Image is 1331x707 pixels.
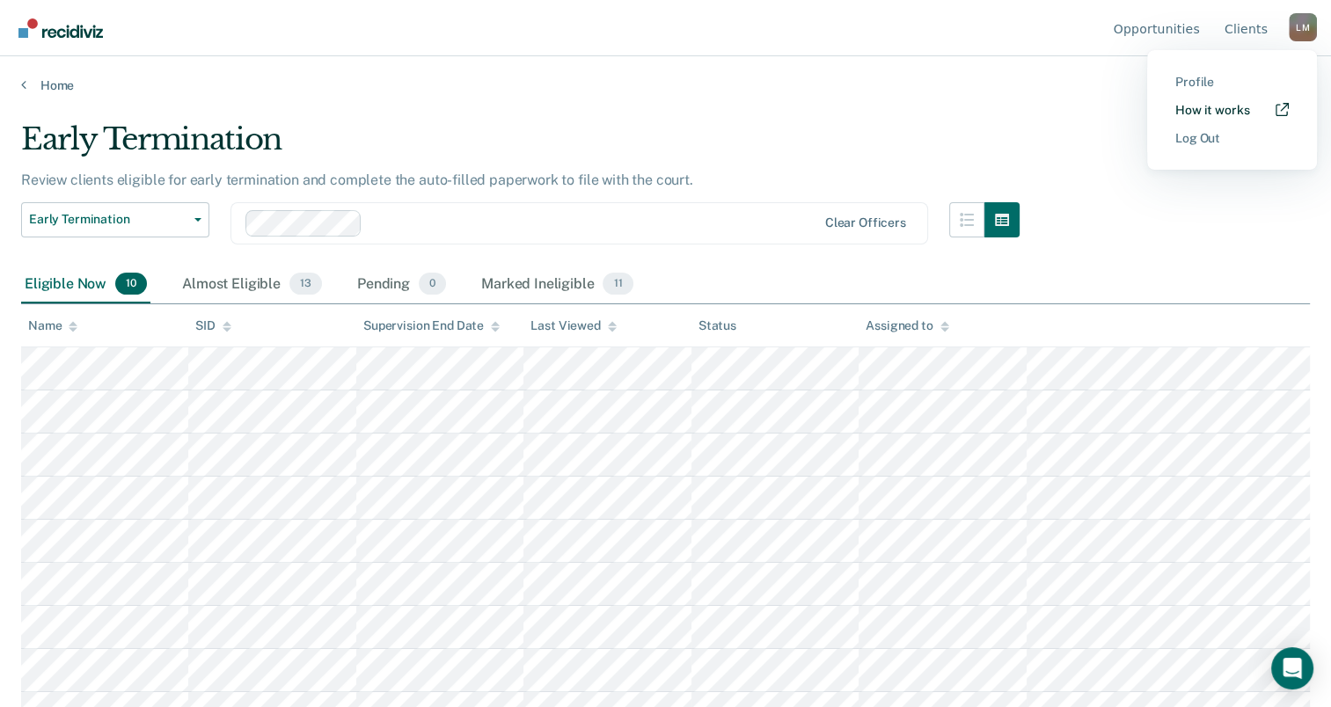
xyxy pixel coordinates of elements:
div: Marked Ineligible11 [478,266,636,304]
div: SID [195,318,231,333]
a: Home [21,77,1310,93]
div: Status [698,318,736,333]
p: Review clients eligible for early termination and complete the auto-filled paperwork to file with... [21,171,693,188]
div: L M [1289,13,1317,41]
div: Clear officers [825,215,906,230]
a: Profile [1175,75,1289,90]
a: Log Out [1175,131,1289,146]
div: Pending0 [354,266,450,304]
button: Early Termination [21,202,209,237]
div: Name [28,318,77,333]
div: Supervision End Date [363,318,500,333]
span: Early Termination [29,212,187,227]
div: Assigned to [866,318,948,333]
div: Last Viewed [530,318,616,333]
a: How it works [1175,103,1289,118]
span: 0 [419,273,446,295]
span: 13 [289,273,322,295]
div: Almost Eligible13 [179,266,325,304]
div: Open Intercom Messenger [1271,647,1313,689]
span: 10 [115,273,147,295]
div: Eligible Now10 [21,266,150,304]
span: 11 [603,273,633,295]
div: Early Termination [21,121,1020,171]
img: Recidiviz [18,18,103,38]
button: Profile dropdown button [1289,13,1317,41]
div: Profile menu [1147,50,1317,170]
